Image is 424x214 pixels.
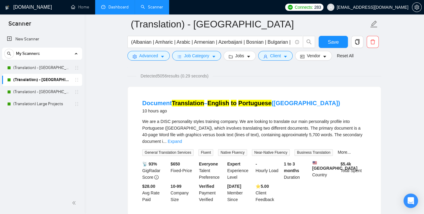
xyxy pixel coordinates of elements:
a: Reset All [337,52,353,59]
b: $28.00 [142,184,155,189]
a: More... [338,150,351,155]
a: Expand [168,139,182,144]
span: We are a DISC personality styles training company. We are looking to translate our main personali... [142,119,362,144]
b: 10-99 [171,184,181,189]
div: Experience Level [226,161,254,181]
div: Member Since [226,183,254,203]
button: idcardVendorcaret-down [295,51,332,61]
span: Jobs [235,52,244,59]
button: copy [351,36,363,48]
b: - [255,162,257,166]
div: Duration [283,161,311,181]
div: 10 hours ago [142,107,340,115]
b: ⭐️ 5.00 [255,184,269,189]
span: user [263,54,268,59]
b: Expert [227,162,240,166]
span: holder [74,102,79,106]
span: ... [163,139,166,144]
a: New Scanner [7,33,77,45]
b: Verified [199,184,214,189]
span: caret-down [246,54,251,59]
button: folderJobscaret-down [223,51,256,61]
div: Avg Rate Paid [141,183,169,203]
b: [GEOGRAPHIC_DATA] [312,161,358,171]
input: Search Freelance Jobs... [131,38,292,46]
b: $ 650 [171,162,180,166]
button: search [4,49,14,58]
div: We are a DISC personality styles training company. We are looking to translate our main personali... [142,118,366,145]
span: Advanced [139,52,158,59]
div: Open Intercom Messenger [403,194,418,208]
li: New Scanner [2,33,82,45]
div: Company Size [169,183,198,203]
span: info-circle [295,40,299,44]
img: upwork-logo.png [288,5,293,10]
b: 1 to 3 months [284,162,299,173]
a: DocumentTranslation–English to Portuguese([GEOGRAPHIC_DATA]) [142,100,340,106]
a: (Translation) - [GEOGRAPHIC_DATA] [13,74,71,86]
span: bars [177,54,181,59]
span: search [303,39,315,45]
div: Country [311,161,339,181]
span: caret-down [212,54,216,59]
a: (Translation) Large Projects [13,98,71,110]
mark: Portuguese [238,100,271,106]
span: holder [74,77,79,82]
b: $ 5.4k [340,162,351,166]
button: delete [367,36,379,48]
a: searchScanner [141,5,163,10]
span: copy [352,39,363,45]
a: (Translation) - [GEOGRAPHIC_DATA] [13,62,71,74]
div: Fixed-Price [169,161,198,181]
div: GigRadar Score [141,161,169,181]
span: My Scanners [16,48,40,60]
span: Near-Native Fluency [252,149,290,156]
span: caret-down [283,54,287,59]
div: Total Spent [339,161,368,181]
li: My Scanners [2,48,82,110]
a: setting [412,5,422,10]
button: search [303,36,315,48]
span: delete [367,39,378,45]
span: double-left [72,200,78,206]
span: Save [328,38,339,46]
span: edit [370,20,378,28]
span: Fluent [198,149,213,156]
span: Native Fluency [218,149,247,156]
button: userClientcaret-down [258,51,293,61]
img: logo [5,3,9,12]
b: Everyone [199,162,218,166]
span: 283 [314,4,321,11]
div: Hourly Load [254,161,283,181]
div: Talent Preference [198,161,226,181]
span: holder [74,65,79,70]
button: barsJob Categorycaret-down [172,51,221,61]
a: (Translation) - [GEOGRAPHIC_DATA] [13,86,71,98]
a: homeHome [71,5,89,10]
mark: Translation [172,100,204,106]
span: Connects: [295,4,313,11]
span: user [329,5,333,9]
a: dashboardDashboard [101,5,129,10]
span: holder [74,90,79,94]
span: setting [133,54,137,59]
span: Job Category [184,52,209,59]
span: Scanner [4,19,36,32]
div: Payment Verified [198,183,226,203]
span: folder [229,54,233,59]
span: Business Translation [294,149,333,156]
mark: English [207,100,229,106]
button: Save [319,36,348,48]
img: 🇺🇸 [313,161,317,165]
span: idcard [300,54,304,59]
b: 📡 93% [142,162,157,166]
span: caret-down [323,54,327,59]
input: Scanner name... [131,17,369,32]
span: setting [412,5,421,10]
button: setting [412,2,422,12]
span: Client [270,52,281,59]
b: [DATE] [227,184,241,189]
span: Vendor [307,52,320,59]
mark: to [231,100,236,106]
div: Client Feedback [254,183,283,203]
